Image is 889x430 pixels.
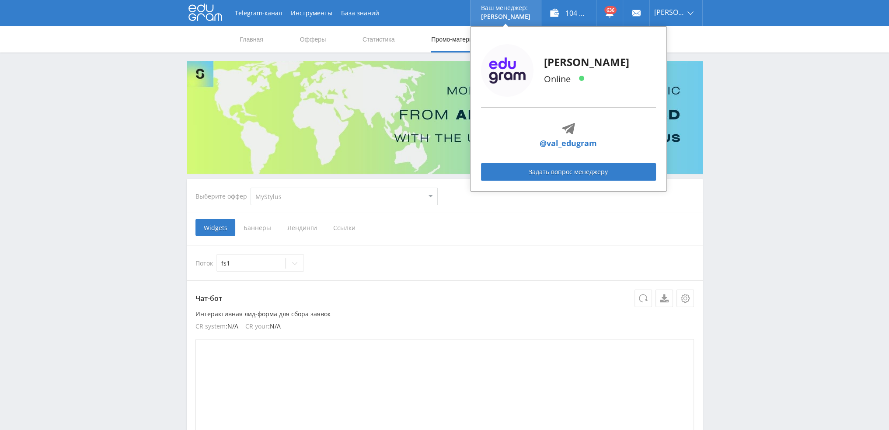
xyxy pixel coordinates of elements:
a: Промо-материалы [430,26,485,52]
img: edugram_logo.png [481,44,533,97]
a: Скачать [655,290,673,307]
div: Выберите оффер [195,193,251,200]
span: Widgets [195,219,235,236]
p: [PERSON_NAME] [481,13,530,20]
span: CR system [195,323,226,330]
p: Интерактивная лид-форма для сбора заявок [195,311,694,318]
p: Чат-бот [195,290,694,307]
span: Лендинги [279,219,325,236]
img: Banner [187,61,703,174]
span: CR your [245,323,268,330]
a: Задать вопрос менеджеру [481,163,656,181]
span: Ссылки [325,219,364,236]
a: @val_edugram [540,137,597,149]
button: Настройки [676,290,694,307]
button: Обновить [635,290,652,307]
p: Online [544,73,629,86]
li: : N/A [245,323,281,330]
span: Баннеры [235,219,279,236]
span: [PERSON_NAME] [654,9,685,16]
li: : N/A [195,323,238,330]
div: Поток [195,254,694,272]
a: Статистика [362,26,396,52]
a: Офферы [299,26,327,52]
p: Ваш менеджер: [481,4,530,11]
p: [PERSON_NAME] [544,55,629,69]
a: Главная [239,26,264,52]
